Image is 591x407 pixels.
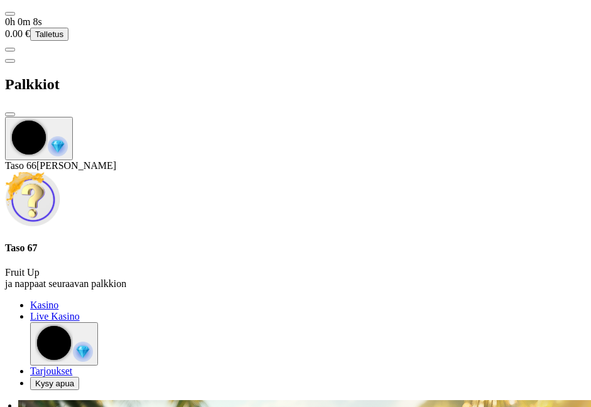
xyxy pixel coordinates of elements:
[5,76,586,93] h2: Palkkiot
[30,311,80,322] span: Live Kasino
[30,366,72,376] a: gift-inverted iconTarjoukset
[30,311,80,322] a: poker-chip iconLive Kasino
[30,377,79,390] button: headphones iconKysy apua
[35,379,74,388] span: Kysy apua
[35,30,63,39] span: Talletus
[5,48,15,52] button: menu
[36,160,116,171] span: [PERSON_NAME]
[30,322,98,366] button: reward-icon
[48,136,68,156] img: reward-icon
[5,12,15,16] button: menu
[5,16,42,27] span: user session time
[5,242,586,254] h4: Taso 67
[5,160,36,171] span: Taso 66
[5,112,15,116] button: close
[5,117,73,160] button: reward-icon
[5,171,60,227] img: Unlock reward icon
[5,267,586,290] p: Fruit Up ja nappaat seuraavan palkkion
[5,59,15,63] button: chevron-left icon
[5,28,30,39] span: 0.00 €
[30,300,58,310] span: Kasino
[73,342,93,362] img: reward-icon
[30,366,72,376] span: Tarjoukset
[30,300,58,310] a: diamond iconKasino
[30,28,68,41] button: Talletus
